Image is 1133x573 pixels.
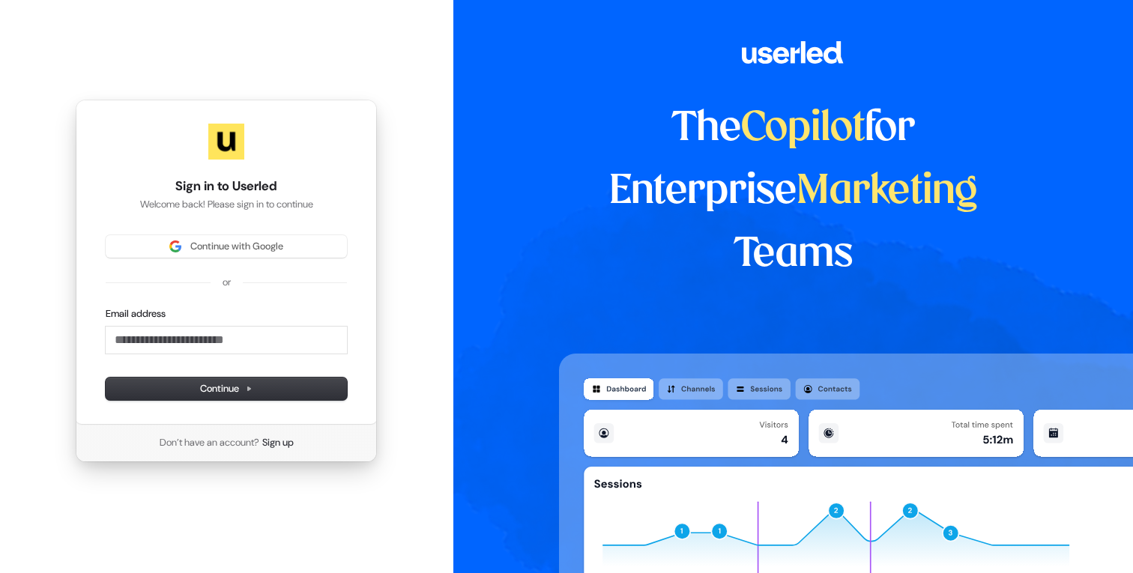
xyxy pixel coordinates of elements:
span: Marketing [797,172,978,211]
span: Don’t have an account? [160,436,259,449]
label: Email address [106,307,166,321]
img: Sign in with Google [169,240,181,252]
button: Continue [106,378,347,400]
span: Copilot [741,109,865,148]
img: Userled [208,124,244,160]
h1: Sign in to Userled [106,178,347,195]
button: Sign in with GoogleContinue with Google [106,235,347,258]
h1: The for Enterprise Teams [559,97,1027,286]
span: Continue with Google [190,240,283,253]
p: Welcome back! Please sign in to continue [106,198,347,211]
p: or [223,276,231,289]
span: Continue [200,382,253,395]
a: Sign up [262,436,294,449]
